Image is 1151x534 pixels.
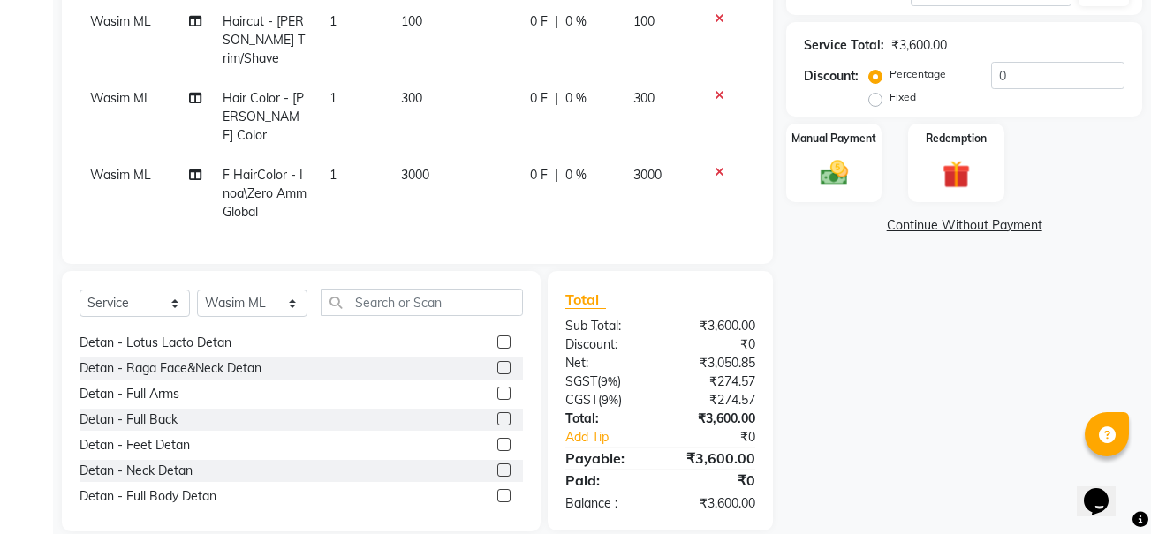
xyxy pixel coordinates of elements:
[552,448,661,469] div: Payable:
[812,157,857,189] img: _cash.svg
[661,448,769,469] div: ₹3,600.00
[633,167,662,183] span: 3000
[223,167,307,220] span: F HairColor - Inoa\Zero Amm Global
[661,391,769,410] div: ₹274.57
[321,289,523,316] input: Search or Scan
[661,335,769,354] div: ₹0
[601,374,617,388] span: 9%
[555,89,558,108] span: |
[329,90,337,106] span: 1
[401,167,429,183] span: 3000
[602,393,618,407] span: 9%
[678,428,769,447] div: ₹0
[90,13,151,29] span: Wasim ML
[552,354,661,372] div: Net:
[661,354,769,372] div: ₹3,050.85
[80,410,178,429] div: Detan - Full Back
[90,167,151,183] span: Wasim ML
[80,334,231,352] div: Detan - Lotus Lacto Detan
[804,36,884,55] div: Service Total:
[555,166,558,184] span: |
[633,90,655,106] span: 300
[661,494,769,513] div: ₹3,600.00
[565,290,606,309] span: Total
[80,385,179,403] div: Detan - Full Arms
[565,373,597,389] span: SGST
[552,335,661,354] div: Discount:
[80,487,216,506] div: Detan - Full Body Detan
[552,372,661,391] div: ( )
[661,372,769,391] div: ₹274.57
[80,436,190,455] div: Detan - Feet Detan
[80,359,261,378] div: Detan - Raga Face&Neck Detan
[552,428,678,447] a: Add Tip
[791,131,876,147] label: Manual Payment
[661,317,769,335] div: ₹3,600.00
[804,67,859,86] div: Discount:
[80,462,193,480] div: Detan - Neck Detan
[926,131,987,147] label: Redemption
[552,494,661,513] div: Balance :
[530,12,548,31] span: 0 F
[661,410,769,428] div: ₹3,600.00
[223,90,304,143] span: Hair Color - [PERSON_NAME] Color
[565,392,598,408] span: CGST
[90,90,151,106] span: Wasim ML
[661,470,769,491] div: ₹0
[329,167,337,183] span: 1
[552,410,661,428] div: Total:
[401,13,422,29] span: 100
[565,89,587,108] span: 0 %
[530,89,548,108] span: 0 F
[890,66,946,82] label: Percentage
[890,89,916,105] label: Fixed
[891,36,947,55] div: ₹3,600.00
[1077,463,1133,516] iframe: chat widget
[552,317,661,335] div: Sub Total:
[934,157,979,192] img: _gift.svg
[223,13,305,66] span: Haircut - [PERSON_NAME] Trim/Shave
[329,13,337,29] span: 1
[565,166,587,184] span: 0 %
[555,12,558,31] span: |
[565,12,587,31] span: 0 %
[552,470,661,491] div: Paid:
[552,391,661,410] div: ( )
[401,90,422,106] span: 300
[790,216,1139,235] a: Continue Without Payment
[530,166,548,184] span: 0 F
[633,13,655,29] span: 100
